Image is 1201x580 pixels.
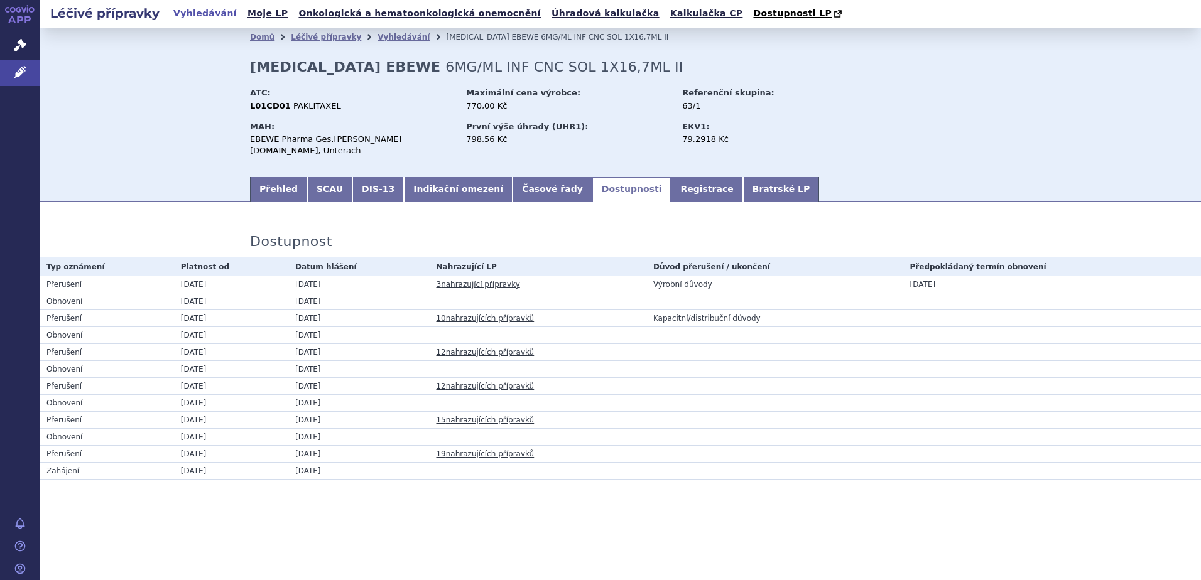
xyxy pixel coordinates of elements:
h3: Dostupnost [250,234,332,250]
a: Vyhledávání [378,33,430,41]
a: SCAU [307,177,352,202]
td: [DATE] [175,276,289,293]
td: Přerušení [40,276,175,293]
td: Obnovení [40,428,175,445]
td: [DATE] [289,411,430,428]
strong: EKV1: [682,122,709,131]
span: PAKLITAXEL [293,101,341,110]
div: EBEWE Pharma Ges.[PERSON_NAME][DOMAIN_NAME], Unterach [250,134,454,156]
td: [DATE] [175,411,289,428]
td: [DATE] [175,462,289,479]
strong: MAH: [250,122,274,131]
div: 798,56 Kč [466,134,670,145]
td: [DATE] [289,377,430,394]
strong: L01CD01 [250,101,291,110]
td: Přerušení [40,343,175,360]
span: Dostupnosti LP [753,8,832,18]
td: Obnovení [40,293,175,309]
a: 12nahrazujících přípravků [436,382,534,390]
td: Obnovení [40,326,175,343]
span: 6MG/ML INF CNC SOL 1X16,7ML II [445,59,683,75]
td: Zahájení [40,462,175,479]
td: [DATE] [289,360,430,377]
td: [DATE] [175,309,289,326]
td: Přerušení [40,377,175,394]
strong: ATC: [250,88,271,97]
span: 19 [436,449,445,458]
td: Obnovení [40,360,175,377]
strong: Referenční skupina: [682,88,774,97]
a: Bratrské LP [743,177,819,202]
a: DIS-13 [352,177,404,202]
a: Úhradová kalkulačka [548,5,663,22]
td: [DATE] [289,309,430,326]
td: [DATE] [289,343,430,360]
td: [DATE] [175,343,289,360]
a: 10nahrazujících přípravků [436,314,534,323]
span: 3 [436,280,441,289]
span: 6MG/ML INF CNC SOL 1X16,7ML II [541,33,668,41]
span: 15 [436,416,445,424]
a: 15nahrazujících přípravků [436,416,534,424]
th: Platnost od [175,257,289,276]
td: Kapacitní/distribuční důvody [647,309,904,326]
td: [DATE] [289,462,430,479]
a: Vyhledávání [170,5,241,22]
td: [DATE] [904,276,1201,293]
th: Důvod přerušení / ukončení [647,257,904,276]
td: Přerušení [40,445,175,462]
td: [DATE] [289,445,430,462]
a: 3nahrazující přípravky [436,280,519,289]
a: Moje LP [244,5,291,22]
td: Přerušení [40,309,175,326]
a: Indikační omezení [404,177,513,202]
a: Dostupnosti [592,177,671,202]
strong: První výše úhrady (UHR1): [466,122,588,131]
td: [DATE] [289,326,430,343]
th: Datum hlášení [289,257,430,276]
a: Kalkulačka CP [666,5,747,22]
th: Nahrazující LP [430,257,646,276]
a: Časové řady [513,177,592,202]
td: Přerušení [40,411,175,428]
strong: Maximální cena výrobce: [466,88,580,97]
div: 770,00 Kč [466,100,670,112]
td: [DATE] [289,428,430,445]
td: [DATE] [175,428,289,445]
a: Onkologická a hematoonkologická onemocnění [295,5,545,22]
th: Typ oznámení [40,257,175,276]
strong: [MEDICAL_DATA] EBEWE [250,59,440,75]
td: [DATE] [175,394,289,411]
span: [MEDICAL_DATA] EBEWE [446,33,538,41]
td: [DATE] [175,360,289,377]
a: Přehled [250,177,307,202]
td: [DATE] [175,445,289,462]
a: Léčivé přípravky [291,33,361,41]
a: Domů [250,33,274,41]
td: [DATE] [175,293,289,309]
span: 10 [436,314,445,323]
h2: Léčivé přípravky [40,4,170,22]
a: Dostupnosti LP [749,5,848,23]
td: [DATE] [289,293,430,309]
a: 19nahrazujících přípravků [436,449,534,458]
span: 12 [436,382,445,390]
td: Obnovení [40,394,175,411]
a: 12nahrazujících přípravků [436,348,534,357]
td: Výrobní důvody [647,276,904,293]
th: Předpokládaný termín obnovení [904,257,1201,276]
td: [DATE] [289,276,430,293]
span: 12 [436,348,445,357]
a: Registrace [671,177,742,202]
div: 79,2918 Kč [682,134,823,145]
td: [DATE] [175,377,289,394]
td: [DATE] [289,394,430,411]
td: [DATE] [175,326,289,343]
div: 63/1 [682,100,823,112]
